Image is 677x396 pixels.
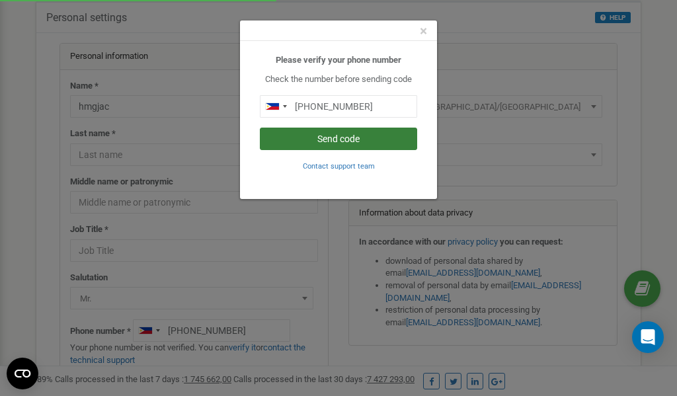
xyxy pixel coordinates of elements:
[632,321,664,353] div: Open Intercom Messenger
[420,23,427,39] span: ×
[303,161,375,171] a: Contact support team
[260,128,417,150] button: Send code
[260,96,291,117] div: Telephone country code
[7,358,38,389] button: Open CMP widget
[276,55,401,65] b: Please verify your phone number
[420,24,427,38] button: Close
[260,73,417,86] p: Check the number before sending code
[303,162,375,171] small: Contact support team
[260,95,417,118] input: 0905 123 4567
